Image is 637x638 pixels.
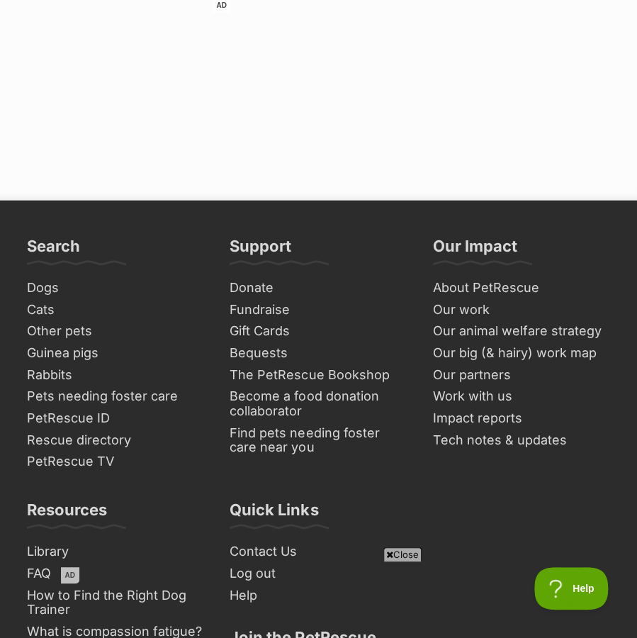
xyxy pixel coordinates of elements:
a: Become a food donation collaborator [224,386,412,422]
a: Gift Cards [224,320,412,342]
a: Contact Us [224,541,412,563]
a: Bequests [224,342,412,364]
a: Pets needing foster care [21,386,210,408]
h3: Resources [27,500,107,528]
a: Dogs [21,277,210,299]
a: Our big (& hairy) work map [427,342,616,364]
a: Guinea pigs [21,342,210,364]
a: Tech notes & updates [427,430,616,452]
h3: Quick Links [230,500,318,528]
a: Other pets [21,320,210,342]
span: Close [383,547,422,561]
a: Rabbits [21,364,210,386]
a: Our partners [427,364,616,386]
h3: Our Impact [433,236,517,264]
a: About PetRescue [427,277,616,299]
a: PetRescue ID [21,408,210,430]
a: Work with us [427,386,616,408]
iframe: Advertisement [61,567,577,631]
a: Rescue directory [21,430,210,452]
a: The PetRescue Bookshop [224,364,412,386]
a: Our work [427,299,616,321]
a: Find pets needing foster care near you [224,422,412,459]
span: AD [61,567,79,583]
a: Cats [21,299,210,321]
a: Impact reports [427,408,616,430]
a: How to Find the Right Dog Trainer [21,585,210,621]
h3: Support [230,236,291,264]
a: Donate [224,277,412,299]
a: PetRescue TV [21,451,210,473]
a: Fundraise [224,299,412,321]
a: Library [21,541,210,563]
h3: Search [27,236,80,264]
a: FAQ [21,563,210,585]
a: Our animal welfare strategy [427,320,616,342]
iframe: Help Scout Beacon - Open [534,567,609,610]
